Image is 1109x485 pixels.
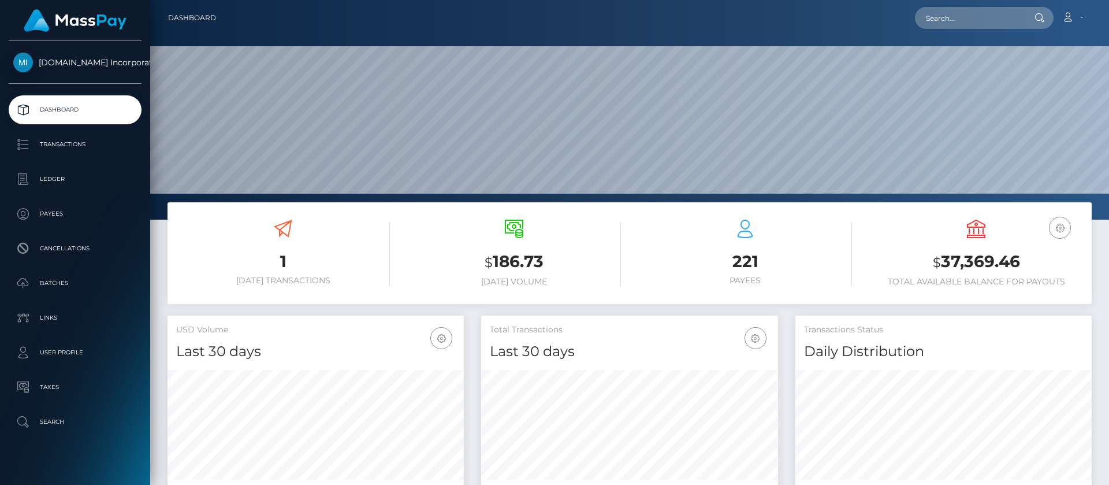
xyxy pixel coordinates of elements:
[485,254,493,271] small: $
[9,269,142,298] a: Batches
[804,324,1083,336] h5: Transactions Status
[933,254,941,271] small: $
[804,342,1083,362] h4: Daily Distribution
[13,344,137,361] p: User Profile
[490,342,769,362] h4: Last 30 days
[9,373,142,402] a: Taxes
[9,338,142,367] a: User Profile
[13,240,137,257] p: Cancellations
[9,130,142,159] a: Transactions
[9,234,142,263] a: Cancellations
[915,7,1024,29] input: Search...
[24,9,126,32] img: MassPay Logo
[13,205,137,223] p: Payees
[869,277,1083,287] h6: Total Available Balance for Payouts
[13,136,137,153] p: Transactions
[13,171,137,188] p: Ledger
[13,379,137,396] p: Taxes
[13,413,137,431] p: Search
[176,324,455,336] h5: USD Volume
[490,324,769,336] h5: Total Transactions
[168,6,216,30] a: Dashboard
[638,276,852,286] h6: Payees
[13,275,137,292] p: Batches
[9,57,142,68] span: [DOMAIN_NAME] Incorporated
[9,199,142,228] a: Payees
[638,250,852,273] h3: 221
[407,277,621,287] h6: [DATE] Volume
[13,309,137,327] p: Links
[176,250,390,273] h3: 1
[9,95,142,124] a: Dashboard
[9,165,142,194] a: Ledger
[176,342,455,362] h4: Last 30 days
[13,53,33,72] img: Medley.com Incorporated
[176,276,390,286] h6: [DATE] Transactions
[869,250,1083,274] h3: 37,369.46
[13,101,137,119] p: Dashboard
[407,250,621,274] h3: 186.73
[9,303,142,332] a: Links
[9,408,142,436] a: Search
